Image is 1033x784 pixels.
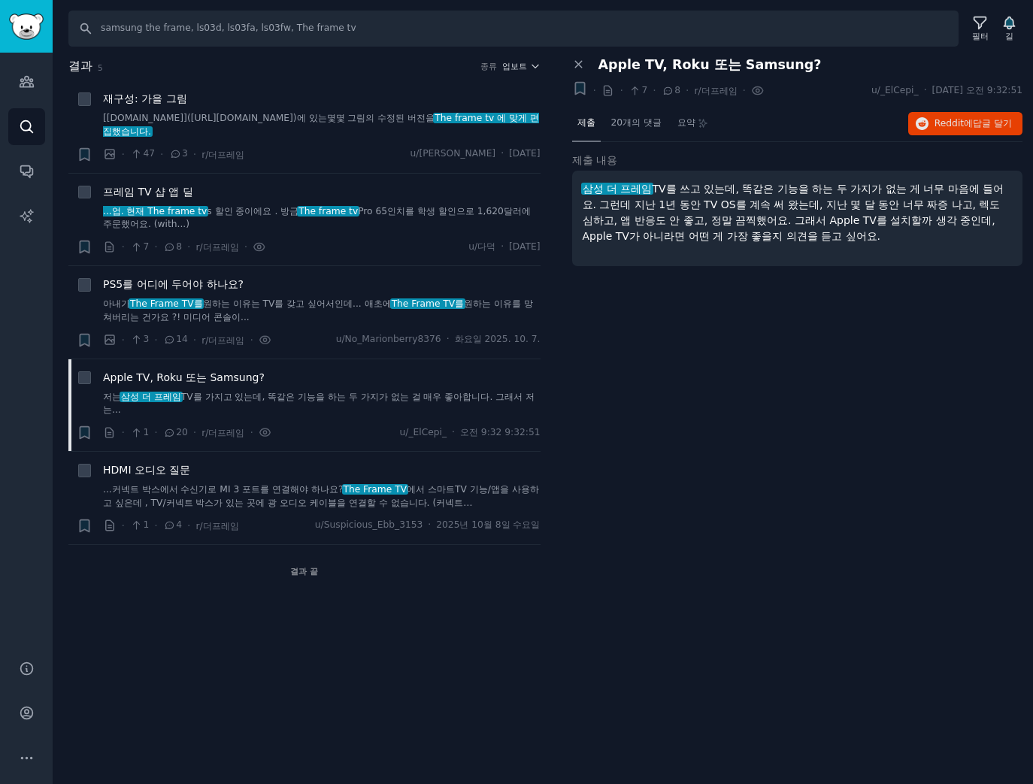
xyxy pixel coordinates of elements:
[201,428,244,438] font: r/더프레임
[143,241,149,252] font: 7
[908,112,1022,136] button: Reddit에답글 달기
[501,148,504,159] font: ·
[694,86,737,96] font: r/더프레임
[122,148,125,160] font: ·
[187,519,190,531] font: ·
[290,567,318,576] font: 결과 끝
[480,62,497,71] font: 종류
[577,117,595,128] font: 제출
[343,484,407,495] font: The Frame TV
[572,154,617,166] font: 제출 내용
[103,112,541,138] a: [[DOMAIN_NAME]]([URL][DOMAIN_NAME])에 있는몇몇 그림의 수정된 버전을The frame tv 에 맞게 편집했습니다.
[501,241,504,252] font: ·
[583,183,1004,242] font: , 똑같은 기능을 하는 두 가지가 없는 게 너무 마음에 들어요. 그런데 지난 1년 동안 TV OS를 계속 써 왔는데, 지난 몇 달 동안 너무 짜증 나고, 렉도 심하고, 앱 반...
[502,62,527,71] font: 업보트
[410,148,496,159] font: u/[PERSON_NAME]
[674,85,680,95] font: 8
[122,241,125,253] font: ·
[428,519,431,530] font: ·
[103,483,541,510] a: ...커넥트 박스에서 수신기로 MI 3 포트를 연결해야 하나요?The Frame TV에서 스마트TV 기능/앱을 사용하고 싶은데 , TV/커넥트 박스가 있는 곳에 광 오디오 케...
[154,241,157,253] font: ·
[201,150,244,160] font: r/더프레임
[327,113,435,123] font: 몇몇 그림의 수정된 버전을
[195,242,238,253] font: r/더프레임
[122,519,125,531] font: ·
[973,118,1012,129] font: 답글 달기
[195,521,238,531] font: r/더프레임
[743,84,746,96] font: ·
[583,183,653,195] font: 삼성 더 프레임
[148,219,189,229] font: . (with...)
[193,148,196,160] font: ·
[103,462,190,478] a: HDMI 오디오 질문
[207,206,298,216] font: s 할인 중이에요 . 방금
[103,392,121,402] font: 저는
[98,63,103,72] font: 5
[103,277,244,292] a: PS5를 어디에 두어야 하나요?
[154,519,157,531] font: ·
[103,92,187,104] font: 재구성: 가을 그림
[244,241,247,253] font: ·
[686,84,689,96] font: ·
[103,113,539,137] font: The frame tv 에 맞게 편집했습니다.
[250,334,253,346] font: ·
[509,148,540,159] font: [DATE]
[201,335,244,346] font: r/더프레임
[143,519,149,530] font: 1
[103,298,541,324] a: 아내가The Frame TV를원하는 이유는 TV를 갖고 싶어서인데... 애초에The Frame TV를원하는 이유를 망쳐버리는 건가요 ?! 미디어 콘솔이...
[154,426,157,438] font: ·
[641,85,647,95] font: 7
[121,392,181,402] font: 삼성 더 프레임
[447,334,450,344] font: ·
[103,464,190,476] font: HDMI 오디오 질문
[392,298,465,309] font: The Frame TV를
[103,91,187,107] a: 재구성: 가을 그림
[103,484,343,495] font: ...커넥트 박스에서 수신기로 MI 3 포트를 연결해야 하나요?
[130,298,203,309] font: The Frame TV를
[160,148,163,160] font: ·
[68,59,92,73] font: 결과
[460,427,541,437] font: 오전 9:32 9:32:51
[250,426,253,438] font: ·
[611,117,662,128] font: 20개의 댓글
[103,113,327,123] font: [[DOMAIN_NAME]]([URL][DOMAIN_NAME])에 있는
[103,371,265,383] font: Apple TV, Roku 또는 Samsung?
[176,241,182,252] font: 8
[871,85,919,95] font: u/_ElCepi_
[315,519,423,530] font: u/Suspicious_Ebb_3153
[203,298,392,309] font: 원하는 이유는 TV를 갖고 싶어서인데... 애초에
[103,484,539,521] font: 에서 스마트TV 기능/앱을 사용하고 싶은데 , TV/커넥트 박스가 있는 곳에 광 오디오 케이블을 연결할 수 없습니다. (커넥트 [PERSON_NAME]는...)
[182,148,188,159] font: 3
[103,206,207,216] font: ...업. 현재 The frame tv
[653,84,656,96] font: ·
[336,334,441,344] font: u/No_Marionberry8376
[924,85,927,95] font: ·
[593,84,596,96] font: ·
[9,14,44,40] img: GummySearch 로고
[468,241,495,252] font: u/다덕
[103,298,533,322] font: 원하는 이유를 망쳐버리는 건가요 ?! 미디어 콘솔이...
[176,519,182,530] font: 4
[677,117,695,128] font: 요약
[68,11,959,47] input: 검색 키워드
[176,427,188,437] font: 20
[187,241,190,253] font: ·
[154,334,157,346] font: ·
[619,84,623,96] font: ·
[502,61,541,71] button: 업보트
[193,426,196,438] font: ·
[103,205,541,232] a: ...업. 현재 The frame tvs 할인 중이에요 . 방금The frame tvPro 65인치를 학생 할인으로 1,620달러에 주문했어요. (with...)
[996,13,1022,44] button: 길
[1005,32,1013,41] font: 길
[103,184,193,200] a: 프레임 TV 샵 앱 딜
[652,183,735,195] font: TV를 쓰고 있는데
[143,148,155,159] font: 47
[143,334,149,344] font: 3
[103,298,130,309] font: 아내가
[103,370,265,386] a: Apple TV, Roku 또는 Samsung?
[103,278,244,290] font: PS5를 어디에 두어야 하나요?
[932,85,1022,95] font: [DATE] 오전 9:32:51
[122,426,125,438] font: ·
[509,241,540,252] font: [DATE]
